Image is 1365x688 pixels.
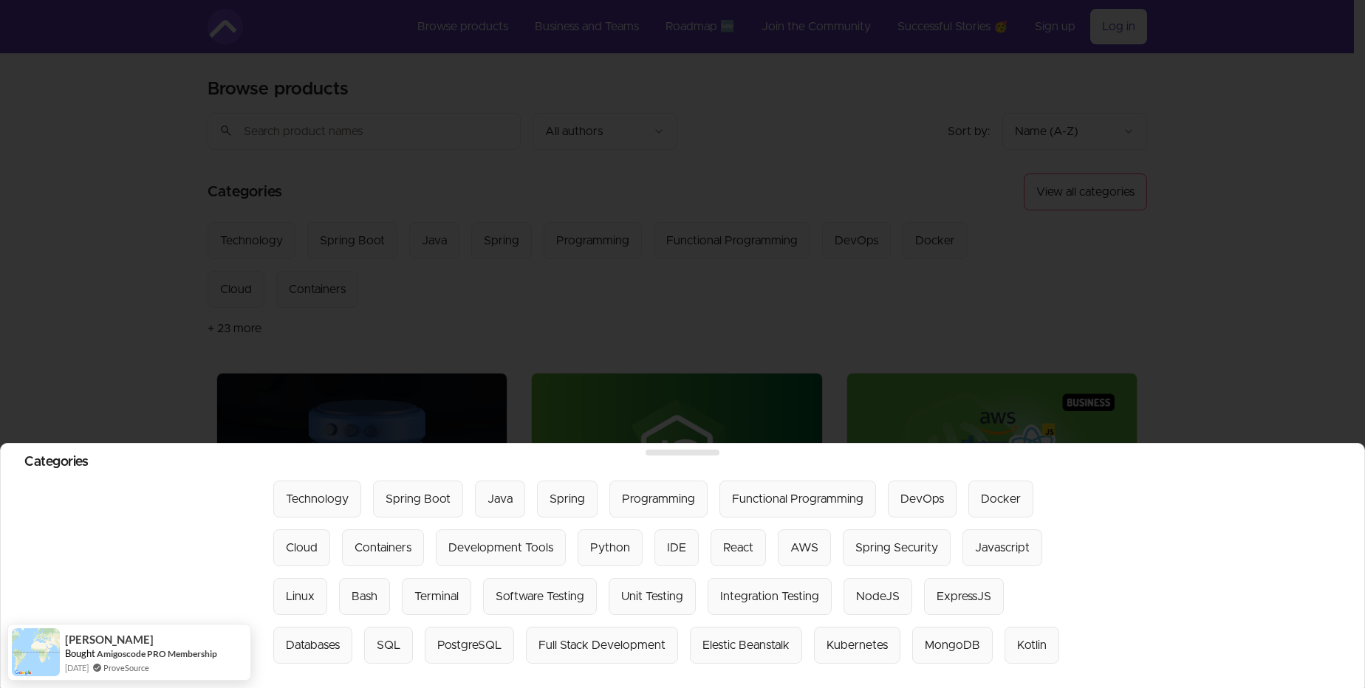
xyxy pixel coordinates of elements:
[550,490,585,508] div: Spring
[590,539,630,557] div: Python
[720,588,819,605] div: Integration Testing
[355,539,411,557] div: Containers
[856,588,900,605] div: NodeJS
[621,588,683,605] div: Unit Testing
[386,490,451,508] div: Spring Boot
[900,490,944,508] div: DevOps
[1017,636,1047,654] div: Kotlin
[352,588,377,605] div: Bash
[286,636,340,654] div: Databases
[975,539,1030,557] div: Javascript
[496,588,584,605] div: Software Testing
[286,490,349,508] div: Technology
[24,455,1341,469] h2: Categories
[437,636,502,654] div: PostgreSQL
[622,490,695,508] div: Programming
[448,539,553,557] div: Development Tools
[855,539,938,557] div: Spring Security
[827,636,888,654] div: Kubernetes
[377,636,400,654] div: SQL
[723,539,753,557] div: React
[732,490,863,508] div: Functional Programming
[286,539,318,557] div: Cloud
[286,588,315,605] div: Linux
[487,490,513,508] div: Java
[937,588,991,605] div: ExpressJS
[790,539,818,557] div: AWS
[538,636,666,654] div: Full Stack Development
[667,539,686,557] div: IDE
[981,490,1021,508] div: Docker
[702,636,790,654] div: Elestic Beanstalk
[414,588,459,605] div: Terminal
[925,636,980,654] div: MongoDB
